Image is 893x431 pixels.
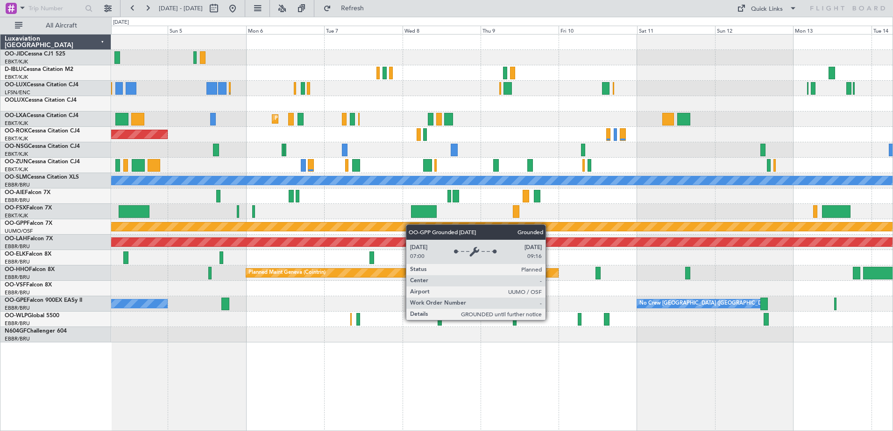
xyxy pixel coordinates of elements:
span: OO-NSG [5,144,28,149]
a: OO-VSFFalcon 8X [5,282,52,288]
a: EBBR/BRU [5,320,30,327]
a: OO-LUXCessna Citation CJ4 [5,82,78,88]
a: OO-LAHFalcon 7X [5,236,53,242]
div: Wed 8 [403,26,481,34]
a: EBBR/BRU [5,181,30,188]
a: OO-NSGCessna Citation CJ4 [5,144,80,149]
a: OO-LXACessna Citation CJ4 [5,113,78,118]
span: Refresh [333,5,372,12]
input: Trip Number [28,1,82,15]
a: OO-ROKCessna Citation CJ4 [5,128,80,134]
button: Quick Links [732,1,801,16]
a: EBBR/BRU [5,243,30,250]
div: Planned Maint Geneva (Cointrin) [248,266,326,280]
span: OO-HHO [5,267,29,272]
a: OO-JIDCessna CJ1 525 [5,51,65,57]
a: EBBR/BRU [5,197,30,204]
a: OO-GPEFalcon 900EX EASy II [5,298,82,303]
div: Sun 5 [168,26,246,34]
span: OO-VSF [5,282,26,288]
a: OO-HHOFalcon 8X [5,267,55,272]
div: [DATE] [113,19,129,27]
span: OO-FSX [5,205,26,211]
button: Refresh [319,1,375,16]
a: EBBR/BRU [5,335,30,342]
span: OO-LAH [5,236,27,242]
span: [DATE] - [DATE] [159,4,203,13]
div: Tue 7 [324,26,402,34]
a: OO-WLPGlobal 5500 [5,313,59,319]
div: Mon 13 [793,26,871,34]
a: EBKT/KJK [5,58,28,65]
a: LFSN/ENC [5,89,30,96]
span: N604GF [5,328,27,334]
span: OO-SLM [5,174,27,180]
span: OO-WLP [5,313,28,319]
button: All Aircraft [10,18,101,33]
a: OO-ELKFalcon 8X [5,251,51,257]
a: UUMO/OSF [5,228,33,235]
a: EBBR/BRU [5,274,30,281]
div: Fri 10 [559,26,637,34]
span: OO-ROK [5,128,28,134]
span: OO-LUX [5,82,27,88]
span: OO-LXA [5,113,27,118]
a: EBKT/KJK [5,166,28,173]
div: Sat 4 [90,26,168,34]
span: OO-ZUN [5,159,28,165]
div: Sat 11 [637,26,715,34]
a: OO-SLMCessna Citation XLS [5,174,79,180]
span: All Aircraft [24,22,99,29]
div: No Crew [GEOGRAPHIC_DATA] ([GEOGRAPHIC_DATA] National) [639,297,796,311]
a: OOLUXCessna Citation CJ4 [5,97,77,103]
a: OO-GPPFalcon 7X [5,221,52,226]
span: OO-JID [5,51,24,57]
a: EBBR/BRU [5,305,30,312]
a: EBKT/KJK [5,151,28,158]
a: EBBR/BRU [5,258,30,265]
span: OO-AIE [5,190,25,195]
span: OO-GPE [5,298,27,303]
a: OO-ZUNCessna Citation CJ4 [5,159,80,165]
div: Quick Links [751,5,783,14]
a: EBKT/KJK [5,74,28,81]
a: N604GFChallenger 604 [5,328,67,334]
a: OO-FSXFalcon 7X [5,205,52,211]
span: OOLUX [5,97,25,103]
a: EBKT/KJK [5,212,28,219]
a: OO-AIEFalcon 7X [5,190,50,195]
div: Mon 6 [246,26,324,34]
a: EBKT/KJK [5,120,28,127]
span: OO-GPP [5,221,27,226]
div: Sun 12 [715,26,793,34]
span: OO-ELK [5,251,26,257]
div: Thu 9 [481,26,559,34]
a: D-IBLUCessna Citation M2 [5,67,73,72]
a: EBBR/BRU [5,289,30,296]
a: EBKT/KJK [5,135,28,142]
span: D-IBLU [5,67,23,72]
div: Planned Maint Kortrijk-[GEOGRAPHIC_DATA] [275,112,383,126]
